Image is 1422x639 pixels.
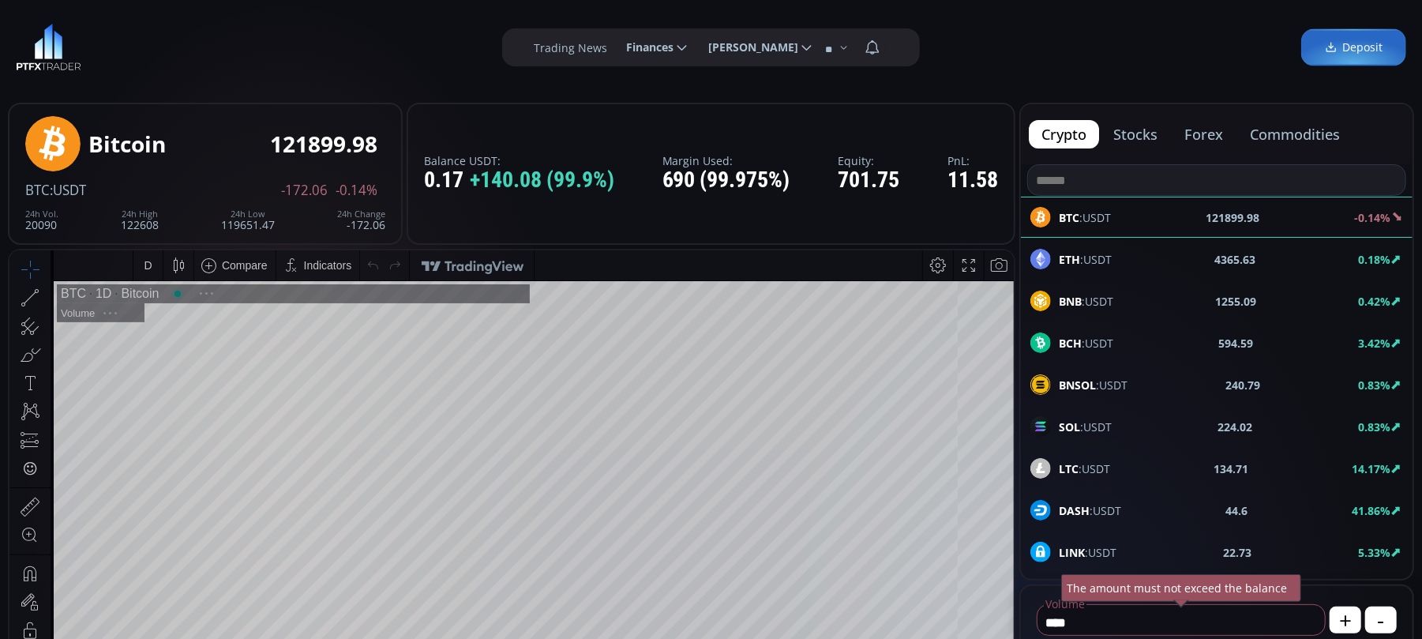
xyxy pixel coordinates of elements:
span: BTC [25,181,50,199]
span: -172.06 [281,183,328,197]
b: 224.02 [1218,419,1252,435]
div: -172.06 [337,209,385,231]
div: 24h Change [337,209,385,219]
button: + [1330,607,1361,633]
div: 122608 [121,209,159,231]
b: 5.33% [1358,545,1390,560]
b: 0.83% [1358,378,1390,393]
label: Margin Used: [662,155,790,167]
span: :USDT [1059,419,1112,435]
button: crypto [1029,120,1099,148]
div:  [14,211,27,226]
div: 20090 [25,209,58,231]
b: ETH [1059,252,1080,267]
b: 1255.09 [1215,293,1256,310]
button: - [1365,607,1397,633]
span: -0.14% [336,183,377,197]
span: [PERSON_NAME] [697,32,798,63]
b: 594.59 [1218,335,1253,351]
div: 11.58 [947,168,998,193]
span: :USDT [1059,377,1127,393]
div: Indicators [295,9,343,21]
b: 134.71 [1214,460,1248,477]
b: DASH [1059,503,1090,518]
button: forex [1172,120,1236,148]
b: 3.42% [1358,336,1390,351]
div: BTC [51,36,77,51]
span: +140.08 (99.9%) [470,168,614,193]
label: Equity: [838,155,899,167]
a: Deposit [1301,29,1406,66]
div: 121899.98 [270,132,377,156]
label: Trading News [534,39,607,56]
div: Bitcoin [102,36,149,51]
b: BNB [1059,294,1082,309]
div: 24h Low [221,209,275,219]
span: :USDT [1059,335,1113,351]
div: 1D [77,36,102,51]
div: 24h Vol. [25,209,58,219]
span: Finances [615,32,673,63]
label: Balance USDT: [424,155,614,167]
b: 0.18% [1358,252,1390,267]
span: :USDT [1059,251,1112,268]
div: 0.17 [424,168,614,193]
div: Market open [161,36,175,51]
b: 4365.63 [1214,251,1255,268]
span: :USDT [1059,460,1110,477]
b: SOL [1059,419,1080,434]
button: commodities [1237,120,1353,148]
b: BCH [1059,336,1082,351]
b: 22.73 [1223,544,1251,561]
div: Volume [51,57,85,69]
div: The amount must not exceed the balance [1061,574,1301,602]
div: Bitcoin [88,132,166,156]
b: LINK [1059,545,1085,560]
div: 690 (99.975%) [662,168,790,193]
b: 44.6 [1225,502,1248,519]
b: 0.42% [1358,294,1390,309]
span: Deposit [1325,39,1383,56]
b: 41.86% [1352,503,1390,518]
span: :USDT [1059,544,1116,561]
img: LOGO [16,24,81,71]
span: :USDT [1059,502,1121,519]
div: Compare [212,9,258,21]
b: LTC [1059,461,1079,476]
label: PnL: [947,155,998,167]
div: 701.75 [838,168,899,193]
div: 24h High [121,209,159,219]
div: D [134,9,142,21]
div: 119651.47 [221,209,275,231]
span: :USDT [50,181,86,199]
button: stocks [1101,120,1170,148]
b: 240.79 [1225,377,1260,393]
b: BNSOL [1059,378,1096,393]
b: 14.17% [1352,461,1390,476]
span: :USDT [1059,293,1113,310]
b: 0.83% [1358,419,1390,434]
